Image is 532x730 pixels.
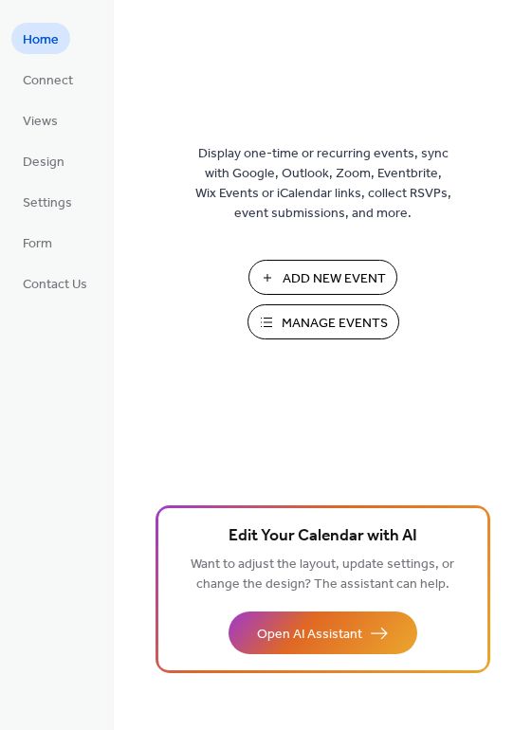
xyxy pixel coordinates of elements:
span: Settings [23,193,72,213]
a: Connect [11,64,84,95]
span: Connect [23,71,73,91]
button: Add New Event [248,260,397,295]
a: Form [11,227,64,258]
a: Home [11,23,70,54]
a: Settings [11,186,83,217]
a: Views [11,104,69,136]
button: Open AI Assistant [229,611,417,654]
span: Design [23,153,64,173]
span: Edit Your Calendar with AI [229,523,417,550]
span: Want to adjust the layout, update settings, or change the design? The assistant can help. [191,552,454,597]
span: Home [23,30,59,50]
a: Design [11,145,76,176]
span: Display one-time or recurring events, sync with Google, Outlook, Zoom, Eventbrite, Wix Events or ... [195,144,451,224]
button: Manage Events [248,304,399,339]
span: Add New Event [283,269,386,289]
span: Open AI Assistant [257,625,362,645]
span: Form [23,234,52,254]
span: Manage Events [282,314,388,334]
a: Contact Us [11,267,99,299]
span: Views [23,112,58,132]
span: Contact Us [23,275,87,295]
